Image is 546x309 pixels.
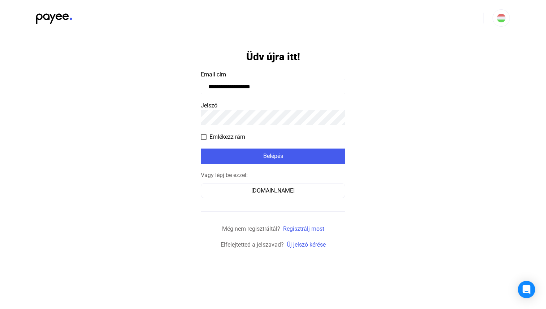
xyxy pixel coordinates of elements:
[203,152,343,160] div: Belépés
[201,187,345,194] a: [DOMAIN_NAME]
[287,241,326,248] a: Új jelszó kérése
[201,71,226,78] span: Email cím
[201,102,217,109] span: Jelszó
[283,225,324,232] a: Regisztrálj most
[209,133,245,141] span: Emlékezz rám
[201,149,345,164] button: Belépés
[221,241,284,248] span: Elfelejtetted a jelszavad?
[493,9,510,27] button: HU
[201,183,345,198] button: [DOMAIN_NAME]
[497,14,506,22] img: HU
[201,171,345,180] div: Vagy lépj be ezzel:
[36,9,72,24] img: black-payee-blue-dot.svg
[246,50,300,63] h1: Üdv újra itt!
[203,186,343,195] div: [DOMAIN_NAME]
[222,225,280,232] span: Még nem regisztráltál?
[518,281,535,298] div: Open Intercom Messenger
